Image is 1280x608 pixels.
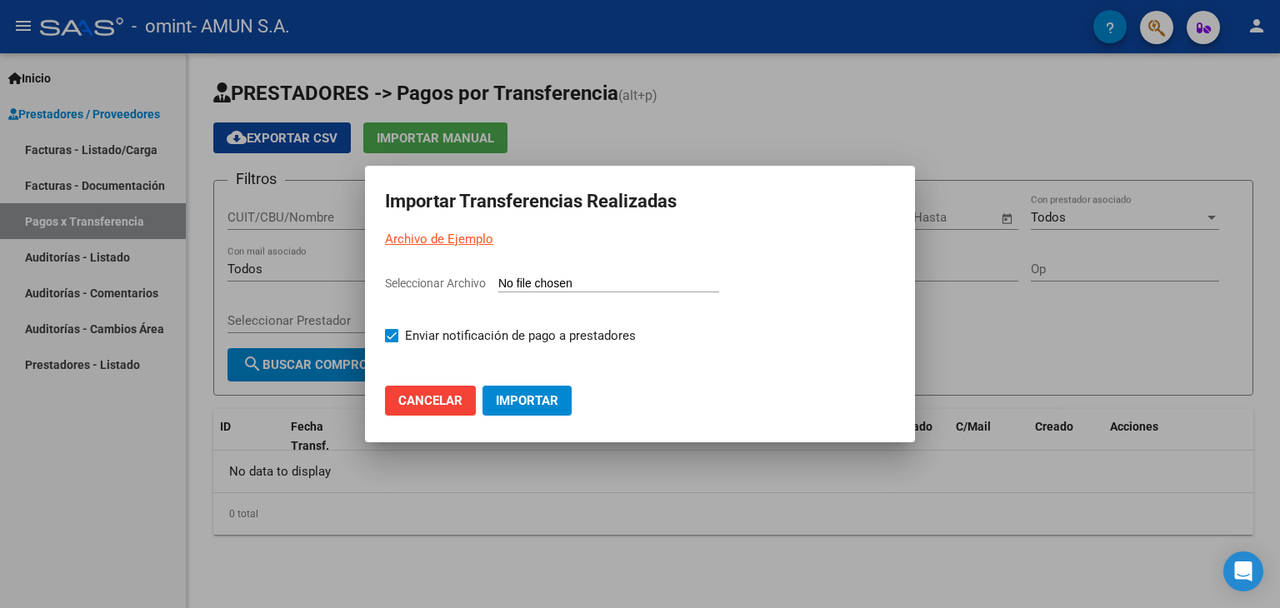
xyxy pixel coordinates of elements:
[385,186,895,217] h2: Importar Transferencias Realizadas
[496,393,558,408] span: Importar
[405,326,636,346] span: Enviar notificación de pago a prestadores
[1223,551,1263,591] div: Open Intercom Messenger
[385,277,486,290] span: Seleccionar Archivo
[398,393,462,408] span: Cancelar
[385,232,493,247] a: Archivo de Ejemplo
[482,386,572,416] button: Importar
[385,386,476,416] button: Cancelar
